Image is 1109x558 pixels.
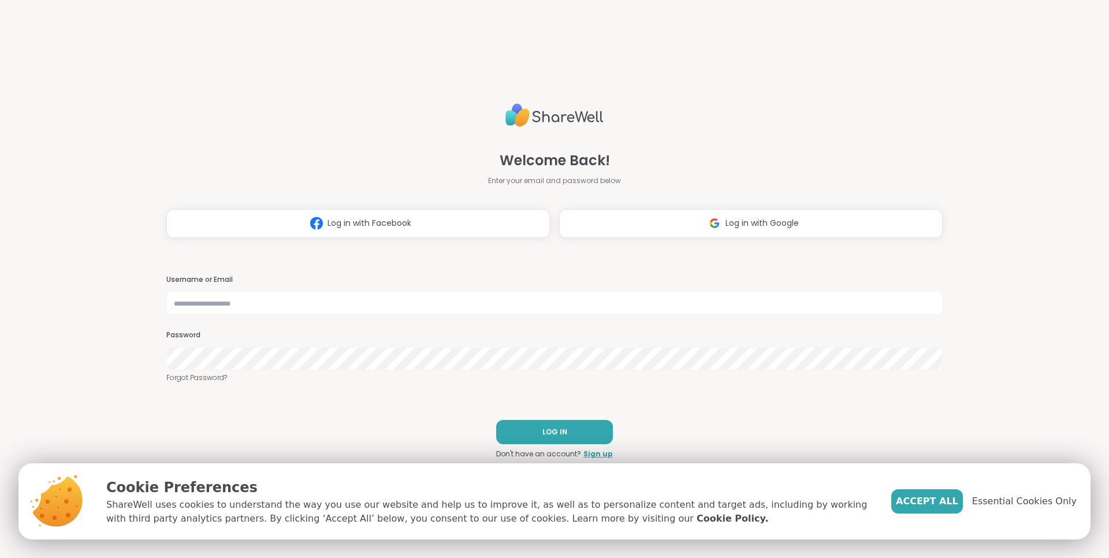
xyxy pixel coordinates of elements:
[106,477,873,498] p: Cookie Preferences
[896,494,958,508] span: Accept All
[583,449,613,459] a: Sign up
[106,498,873,526] p: ShareWell uses cookies to understand the way you use our website and help us to improve it, as we...
[704,213,725,234] img: ShareWell Logomark
[488,176,621,186] span: Enter your email and password below
[542,427,567,437] span: LOG IN
[306,213,328,234] img: ShareWell Logomark
[166,209,550,238] button: Log in with Facebook
[697,512,768,526] a: Cookie Policy.
[500,150,610,171] span: Welcome Back!
[166,275,943,285] h3: Username or Email
[328,217,411,229] span: Log in with Facebook
[505,99,604,132] img: ShareWell Logo
[725,217,799,229] span: Log in with Google
[166,330,943,340] h3: Password
[559,209,943,238] button: Log in with Google
[972,494,1077,508] span: Essential Cookies Only
[496,449,581,459] span: Don't have an account?
[891,489,963,514] button: Accept All
[166,373,943,383] a: Forgot Password?
[496,420,613,444] button: LOG IN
